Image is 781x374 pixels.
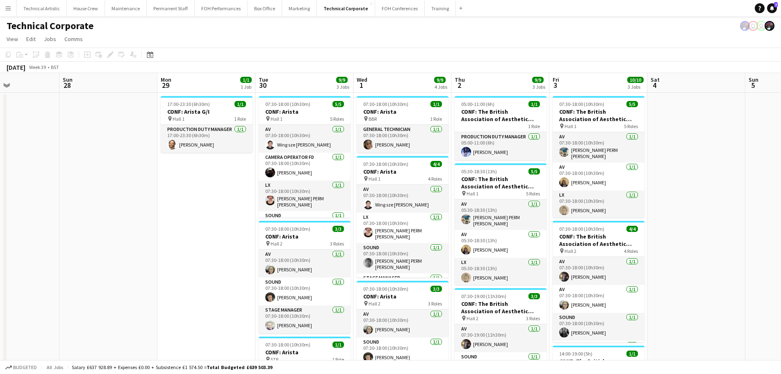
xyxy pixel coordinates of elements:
div: 4 Jobs [435,84,447,90]
span: 1/1 [528,101,540,107]
span: 5 [747,80,758,90]
span: Budgeted [13,365,37,370]
h3: CONF: Arista [357,293,449,300]
span: 3/3 [332,226,344,232]
span: 4/4 [626,226,638,232]
app-card-role: AV1/107:30-18:00 (10h30m)[PERSON_NAME] PERM [PERSON_NAME] [553,132,644,163]
a: View [3,34,21,44]
app-card-role: Stage Manager1/1 [553,341,644,369]
app-card-role: LX1/105:30-18:30 (13h)[PERSON_NAME] [455,258,546,286]
app-card-role: Sound1/107:30-18:00 (10h30m)[PERSON_NAME] [553,313,644,341]
span: Hall 1 [467,190,478,197]
button: Permanent Staff [147,0,195,16]
h3: CONF: The British Association of Aesthetic Plastic Surgeons [455,175,546,190]
app-user-avatar: Liveforce Admin [748,21,758,31]
span: 1/1 [240,77,252,83]
app-card-role: AV1/107:30-18:00 (10h30m)[PERSON_NAME] [259,250,351,278]
app-card-role: AV1/107:30-18:00 (10h30m)[PERSON_NAME] [357,310,449,337]
span: 30 [257,80,268,90]
app-card-role: AV1/105:30-18:30 (13h)[PERSON_NAME] [455,230,546,258]
button: Box Office [248,0,282,16]
app-user-avatar: Zubair PERM Dhalla [765,21,774,31]
span: 1 Role [234,116,246,122]
app-card-role: Sound1/107:30-18:00 (10h30m)[PERSON_NAME] [259,278,351,305]
span: 1 Role [332,356,344,363]
button: Marketing [282,0,317,16]
h3: CONF: Arista [259,108,351,115]
span: Sun [749,76,758,83]
span: Week 39 [27,64,48,70]
span: 10/10 [627,77,644,83]
span: 14:00-19:00 (5h) [559,351,592,357]
h3: CONF: Arista [357,108,449,115]
span: 07:30-18:00 (10h30m) [363,286,408,292]
span: 7 [774,2,778,7]
app-card-role: Production Duty Manager1/117:00-23:30 (6h30m)[PERSON_NAME] [161,125,253,153]
span: 07:30-19:00 (11h30m) [461,293,506,299]
span: 28 [61,80,73,90]
span: 1/1 [626,351,638,357]
span: 1 [355,80,367,90]
span: 5 Roles [624,123,638,129]
span: Hall 2 [467,315,478,321]
app-card-role: AV1/107:30-18:00 (10h30m)[PERSON_NAME] [553,285,644,313]
a: Jobs [41,34,59,44]
app-card-role: Production Duty Manager1/105:00-11:00 (6h)[PERSON_NAME] [455,132,546,160]
h1: Technical Corporate [7,20,93,32]
span: Fri [553,76,559,83]
div: 3 Jobs [337,84,349,90]
span: 5/5 [332,101,344,107]
h3: CONF: The British Association of Aesthetic Plastic Surgeons [455,300,546,315]
h3: CONF: Arista [259,233,351,240]
span: STP [271,356,278,363]
app-job-card: 07:30-18:00 (10h30m)4/4CONF: The British Association of Aesthetic Plastic Surgeons Hall 24 RolesA... [553,221,644,342]
span: 05:00-11:00 (6h) [461,101,494,107]
app-card-role: AV1/105:30-18:30 (13h)[PERSON_NAME] PERM [PERSON_NAME] [455,200,546,230]
span: Comms [64,35,83,43]
app-card-role: Stage Manager1/1 [357,273,449,301]
div: Salary £637 928.89 + Expenses £0.00 + Subsistence £1 574.50 = [72,364,272,370]
app-job-card: 07:30-18:00 (10h30m)5/5CONF: The British Association of Aesthetic Plastic Surgeons Hall 15 RolesA... [553,96,644,218]
app-card-role: LX1/107:30-18:00 (10h30m)[PERSON_NAME] [553,190,644,218]
span: 3 Roles [428,301,442,307]
span: Hall 1 [173,116,184,122]
span: 5/5 [626,101,638,107]
span: 1 Role [430,116,442,122]
span: 5/5 [528,168,540,174]
app-job-card: 07:30-18:00 (10h30m)4/4CONF: Arista Hall 14 RolesAV1/107:30-18:00 (10h30m)Wing sze [PERSON_NAME]L... [357,156,449,278]
app-user-avatar: Zubair PERM Dhalla [740,21,750,31]
span: Edit [26,35,36,43]
app-card-role: AV1/107:30-18:00 (10h30m)Wing sze [PERSON_NAME] [357,185,449,213]
span: Sat [651,76,660,83]
span: 1/1 [332,342,344,348]
span: 07:30-18:00 (10h30m) [265,342,310,348]
app-job-card: 07:30-18:00 (10h30m)1/1CONF: Arista BBR1 RoleGeneral Technician1/107:30-18:00 (10h30m)[PERSON_NAME] [357,96,449,153]
span: 3 Roles [526,315,540,321]
app-job-card: 17:00-23:30 (6h30m)1/1CONF: Arista G/I Hall 11 RoleProduction Duty Manager1/117:00-23:30 (6h30m)[... [161,96,253,153]
span: 9/9 [532,77,544,83]
app-card-role: General Technician1/107:30-18:00 (10h30m)[PERSON_NAME] [357,125,449,153]
h3: CONF: The British Association of Aesthetic Plastic Surgeons [553,108,644,123]
app-job-card: 07:30-18:00 (10h30m)3/3CONF: Arista Hall 23 RolesAV1/107:30-18:00 (10h30m)[PERSON_NAME]Sound1/107... [259,221,351,333]
span: Sun [63,76,73,83]
span: Mon [161,76,171,83]
span: 3/3 [430,286,442,292]
div: 1 Job [241,84,251,90]
app-job-card: 05:00-11:00 (6h)1/1CONF: The British Association of Aesthetic Plastic Surgeons1 RoleProduction Du... [455,96,546,160]
span: 07:30-18:00 (10h30m) [559,101,604,107]
h3: CONF: Arista [357,168,449,175]
span: 07:30-18:00 (10h30m) [265,101,310,107]
span: 4/4 [430,161,442,167]
button: Training [425,0,456,16]
span: 3/3 [528,293,540,299]
div: BST [51,64,59,70]
span: 2 [453,80,465,90]
app-card-role: Sound1/107:30-18:00 (10h30m)[PERSON_NAME] PERM [PERSON_NAME] [357,243,449,273]
app-job-card: 07:30-18:00 (10h30m)5/5CONF: Arista Hall 15 RolesAV1/107:30-18:00 (10h30m)Wing sze [PERSON_NAME]C... [259,96,351,218]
